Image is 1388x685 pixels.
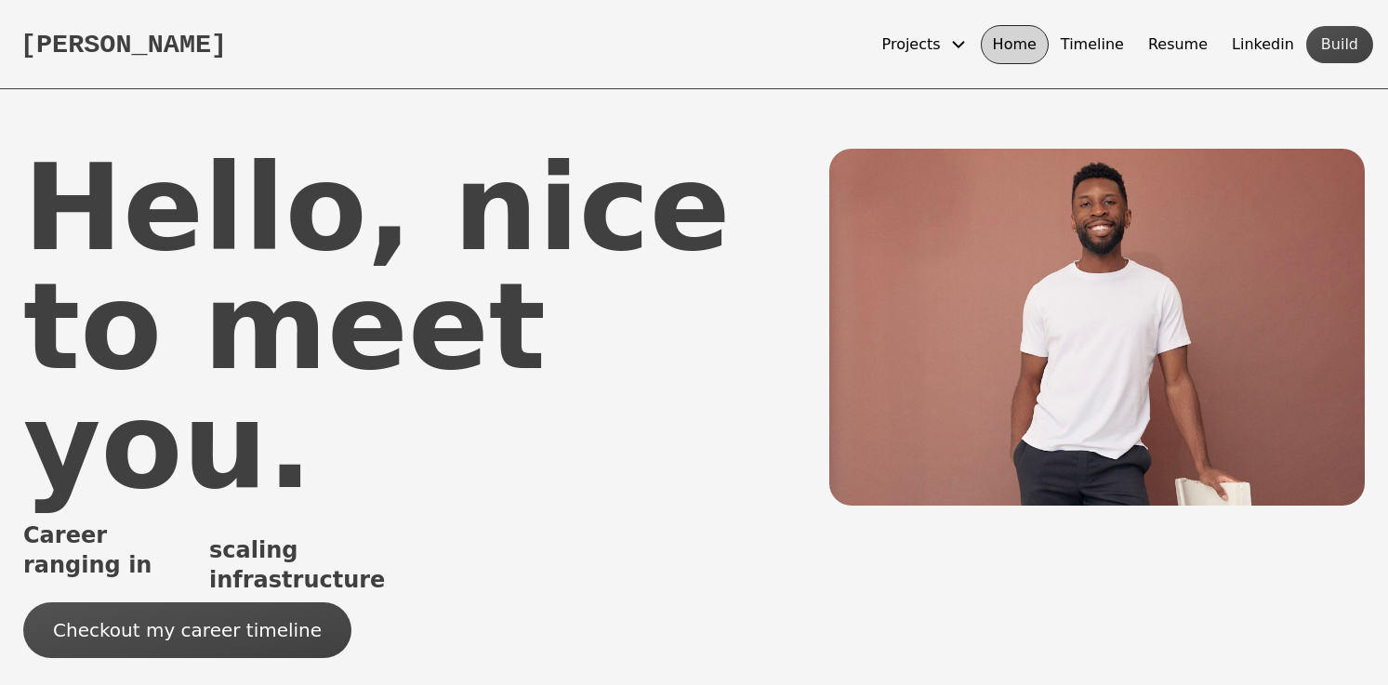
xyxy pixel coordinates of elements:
[1306,26,1373,63] button: Build
[23,149,829,506] div: Hello, nice to meet you.
[20,28,227,59] button: [PERSON_NAME]
[981,25,1049,64] button: Home
[870,25,981,64] button: Projects
[882,33,941,56] span: Projects
[23,602,351,658] button: Checkout my career timeline
[1049,25,1136,64] button: Timeline
[829,149,1365,506] img: darrel_home.35f3a64193ee4a412503.jpeg
[23,520,202,580] span: Career ranging in
[1136,25,1220,64] button: Resume
[209,535,477,595] div: scaling infrastructure
[1220,25,1306,64] button: Linkedin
